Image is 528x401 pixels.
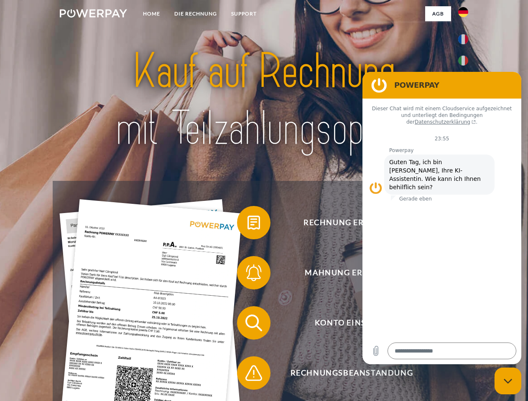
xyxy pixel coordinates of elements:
[224,6,264,21] a: SUPPORT
[237,206,454,239] button: Rechnung erhalten?
[249,306,454,340] span: Konto einsehen
[339,21,451,36] a: AGB (Kauf auf Rechnung)
[425,6,451,21] a: agb
[243,312,264,333] img: qb_search.svg
[243,212,264,233] img: qb_bill.svg
[458,34,468,44] img: fr
[237,356,454,390] button: Rechnungsbeanstandung
[136,6,167,21] a: Home
[249,206,454,239] span: Rechnung erhalten?
[237,306,454,340] button: Konto einsehen
[243,363,264,383] img: qb_warning.svg
[249,356,454,390] span: Rechnungsbeanstandung
[362,72,521,364] iframe: Messaging-Fenster
[495,368,521,394] iframe: Schaltfläche zum Öffnen des Messaging-Fensters; Konversation läuft
[243,262,264,283] img: qb_bell.svg
[167,6,224,21] a: DIE RECHNUNG
[80,40,448,160] img: title-powerpay_de.svg
[458,7,468,17] img: de
[60,9,127,18] img: logo-powerpay-white.svg
[458,56,468,66] img: it
[237,256,454,289] button: Mahnung erhalten?
[249,256,454,289] span: Mahnung erhalten?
